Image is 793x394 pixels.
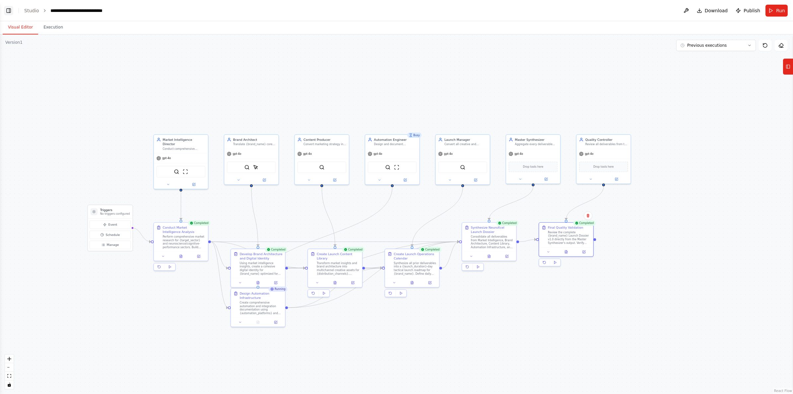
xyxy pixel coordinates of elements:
button: Open in side panel [268,320,283,325]
g: Edge from fa832e59-8259-497f-a7eb-349bd014ddc4 to 250bae30-0532-4797-8564-abc884a4ca73 [288,240,459,270]
img: SerperDevTool [385,165,391,170]
div: Conduct comprehensive quantitative and qualitative market research for {target_sector} and neuros... [163,147,205,151]
nav: breadcrumb [24,7,125,14]
div: Review all deliverables from the Master Synthesizer for tone consistency, factual accuracy, and a... [585,143,628,146]
g: Edge from 8198d3d6-5cd2-45b5-b1e9-eebb16398981 to 250bae30-0532-4797-8564-abc884a4ca73 [288,240,459,310]
g: Edge from 3d1fcb8c-4273-484c-b639-3f58df8f4d36 to 6c6a42fb-ec62-4a36-a63d-5d00b94f8fea [179,187,183,220]
div: Create Launch Operations Calendar [394,252,437,261]
div: Create comprehensive automation and integration documentation using {automation_platforms} and Cr... [240,301,282,315]
div: Master SynthesizerAggregate every deliverable from all prior agents into a unified {brand_name} L... [506,134,561,184]
div: Brand Architect [233,138,276,142]
button: Visual Editor [3,21,38,34]
div: CompletedSynthesize NeuroXcel Launch DossierConsolidate all deliverables from Market Intelligence... [462,222,517,273]
div: Busy [407,133,421,138]
button: View output [172,254,190,259]
div: RunningDesign Automation InfrastructureCreate comprehensive automation and integration documentat... [231,288,286,327]
span: gpt-4o [514,152,523,156]
span: Event [108,222,117,227]
div: Review the complete {brand_name} Launch Dossier v1.0 directly from the Master Synthesizer's outpu... [548,231,591,245]
div: Completed [496,220,518,226]
button: Open in side panel [345,280,360,285]
button: Event [90,220,131,229]
span: Run [776,7,785,14]
button: View output [403,280,421,285]
span: gpt-4o [162,156,171,160]
button: Delete node [584,211,592,220]
div: Version 1 [5,40,23,45]
g: Edge from triggers to 6c6a42fb-ec62-4a36-a63d-5d00b94f8fea [132,226,151,244]
div: Conduct Market Intelligence Analysis [163,225,205,234]
h3: Triggers [100,208,130,212]
div: Translate {brand_name} core positioning into a cohesive digital identity optimized for {target_pl... [233,143,276,146]
div: Completed [188,220,210,226]
img: SerperDevTool [460,165,466,170]
button: Open in side panel [499,254,515,259]
p: No triggers configured [100,212,130,216]
g: Edge from 250bae30-0532-4797-8564-abc884a4ca73 to 7f9820f3-318f-498b-960e-a18ac560c7fc [519,237,536,244]
img: SerperDevTool [174,169,179,174]
span: Previous executions [687,43,727,48]
div: CompletedDevelop Brand Architecture and Digital IdentityUsing market intelligence insights, creat... [231,249,286,299]
button: Open in side panel [322,177,347,183]
div: Final Quality Validation [548,225,583,230]
span: gpt-4o [444,152,453,156]
div: Develop Brand Architecture and Digital Identity [240,252,282,261]
div: Completed [265,247,287,252]
button: Open in side panel [534,177,558,182]
div: Automation Engineer [374,138,417,142]
button: View output [557,249,575,254]
div: Completed [573,220,595,226]
div: Convert all creative and operational outputs into a {launch_duration}-day tactical launch roadmap... [444,143,487,146]
button: Open in side panel [191,254,206,259]
g: Edge from 4708ba9e-972a-4201-b7e1-0c8a23d91528 to 250bae30-0532-4797-8564-abc884a4ca73 [365,240,459,270]
button: Open in side panel [268,280,283,285]
span: Schedule [106,233,120,237]
button: toggle interactivity [5,380,14,389]
img: ScrapeWebsiteTool [394,165,399,170]
div: CompletedCreate Launch Content LibraryTransform market insights and brand architecture into multi... [308,249,363,299]
div: Aggregate every deliverable from all prior agents into a unified {brand_name} Launch Dossier. Val... [515,143,558,146]
span: Manage [107,243,119,247]
g: Edge from 6c6a42fb-ec62-4a36-a63d-5d00b94f8fea to fa832e59-8259-497f-a7eb-349bd014ddc4 [211,240,228,270]
button: zoom out [5,363,14,372]
button: Open in side panel [604,177,629,182]
img: ScrapeElementFromWebsiteTool [253,165,258,170]
g: Edge from 601f3ea0-e853-409f-aee9-ca322aacc93e to fa832e59-8259-497f-a7eb-349bd014ddc4 [249,187,260,246]
div: Design Automation Infrastructure [240,291,282,300]
div: Using market intelligence insights, create a cohesive digital identity for {brand_name} optimized... [240,261,282,275]
div: TriggersNo triggers configuredEventScheduleManage [87,205,133,252]
div: Master Synthesizer [515,138,558,142]
g: Edge from a72d443d-0488-4d5c-aad4-5271fdb986af to 250bae30-0532-4797-8564-abc884a4ca73 [442,240,459,270]
div: BusyAutomation EngineerDesign and document automated publishing workflows using {automation_platf... [365,134,420,185]
button: Execution [38,21,68,34]
button: Open in side panel [181,182,206,187]
img: ScrapeWebsiteTool [183,169,188,174]
span: Drop tools here [593,165,613,169]
g: Edge from 6c6a42fb-ec62-4a36-a63d-5d00b94f8fea to 8198d3d6-5cd2-45b5-b1e9-eebb16398981 [211,240,228,310]
div: Completed [419,247,441,252]
button: Open in side panel [252,177,277,183]
div: Content ProducerConvert marketing strategy into multichannel creative assets for {distribution_ch... [294,134,349,185]
span: gpt-4o [374,152,382,156]
button: zoom in [5,355,14,363]
span: gpt-4o [303,152,312,156]
a: React Flow attribution [774,389,792,393]
g: Edge from 0d9d7068-b057-4ea0-85b7-3ba38602d077 to a72d443d-0488-4d5c-aad4-5271fdb986af [410,187,465,246]
div: Market Intelligence Director [163,138,205,146]
div: Synthesize NeuroXcel Launch Dossier [471,225,514,234]
g: Edge from 6c6a42fb-ec62-4a36-a63d-5d00b94f8fea to 250bae30-0532-4797-8564-abc884a4ca73 [211,240,459,244]
button: Open in side panel [576,249,592,254]
g: Edge from 3d768ac1-3723-44ac-9959-c462296625fe to 250bae30-0532-4797-8564-abc884a4ca73 [487,186,535,220]
button: Run [765,5,788,17]
span: Publish [744,7,760,14]
div: Quality Controller [585,138,628,142]
button: Publish [733,5,763,17]
button: View output [326,280,344,285]
div: Quality ControllerReview all deliverables from the Master Synthesizer for tone consistency, factu... [576,134,631,184]
button: Open in side panel [422,280,438,285]
div: CompletedConduct Market Intelligence AnalysisPerform comprehensive market research for {target_se... [153,222,208,273]
div: Launch Manager [444,138,487,142]
div: Consolidate all deliverables from Market Intelligence, Brand Architecture, Content Library, Autom... [471,235,514,249]
button: Download [694,5,731,17]
button: Open in side panel [463,177,488,183]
